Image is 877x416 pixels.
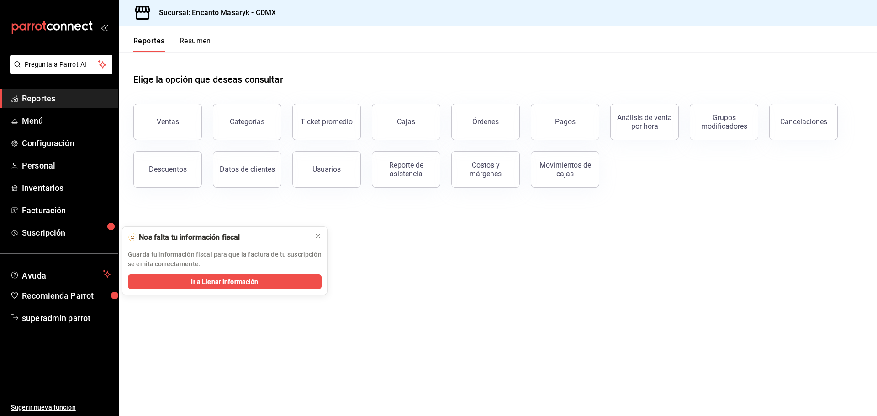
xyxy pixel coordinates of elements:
[780,117,827,126] div: Cancelaciones
[378,161,434,178] div: Reporte de asistencia
[11,403,111,412] span: Sugerir nueva función
[292,151,361,188] button: Usuarios
[22,269,99,279] span: Ayuda
[301,117,353,126] div: Ticket promedio
[6,66,112,76] a: Pregunta a Parrot AI
[690,104,758,140] button: Grupos modificadores
[696,113,752,131] div: Grupos modificadores
[133,151,202,188] button: Descuentos
[531,151,599,188] button: Movimientos de cajas
[555,117,576,126] div: Pagos
[372,151,440,188] button: Reporte de asistencia
[157,117,179,126] div: Ventas
[191,277,258,287] span: Ir a Llenar Información
[22,115,111,127] span: Menú
[133,37,211,52] div: navigation tabs
[220,165,275,174] div: Datos de clientes
[312,165,341,174] div: Usuarios
[22,226,111,239] span: Suscripción
[769,104,838,140] button: Cancelaciones
[152,7,276,18] h3: Sucursal: Encanto Masaryk - CDMX
[292,104,361,140] button: Ticket promedio
[133,73,283,86] h1: Elige la opción que deseas consultar
[10,55,112,74] button: Pregunta a Parrot AI
[133,37,165,52] button: Reportes
[22,182,111,194] span: Inventarios
[451,151,520,188] button: Costos y márgenes
[128,250,322,269] p: Guarda tu información fiscal para que la factura de tu suscripción se emita correctamente.
[616,113,673,131] div: Análisis de venta por hora
[213,104,281,140] button: Categorías
[472,117,499,126] div: Órdenes
[100,24,108,31] button: open_drawer_menu
[180,37,211,52] button: Resumen
[213,151,281,188] button: Datos de clientes
[22,159,111,172] span: Personal
[149,165,187,174] div: Descuentos
[451,104,520,140] button: Órdenes
[22,137,111,149] span: Configuración
[133,104,202,140] button: Ventas
[457,161,514,178] div: Costos y márgenes
[397,116,416,127] div: Cajas
[25,60,98,69] span: Pregunta a Parrot AI
[22,92,111,105] span: Reportes
[22,290,111,302] span: Recomienda Parrot
[537,161,593,178] div: Movimientos de cajas
[128,274,322,289] button: Ir a Llenar Información
[230,117,264,126] div: Categorías
[372,104,440,140] a: Cajas
[531,104,599,140] button: Pagos
[22,204,111,216] span: Facturación
[128,232,307,242] div: 🫥 Nos falta tu información fiscal
[610,104,679,140] button: Análisis de venta por hora
[22,312,111,324] span: superadmin parrot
